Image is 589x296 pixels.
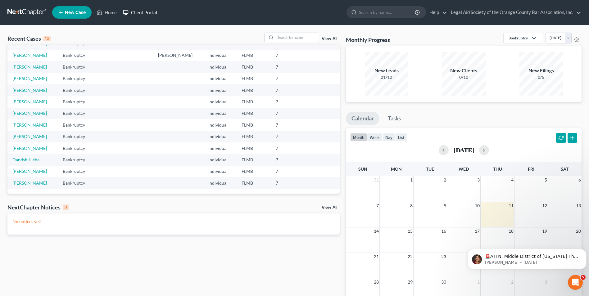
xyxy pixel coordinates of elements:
td: Bankruptcy [58,177,102,189]
div: New Clients [442,67,486,74]
td: Individual [203,73,236,84]
td: Individual [203,131,236,142]
h2: [DATE] [454,147,474,153]
span: 8 [410,202,413,209]
td: 7 [271,166,306,177]
span: 1 [477,278,480,286]
span: 16 [441,227,447,235]
td: Individual [203,61,236,73]
a: Legal Aid Society of the Orange County Bar Association, Inc. [448,7,581,18]
span: 3 [477,176,480,184]
a: [PERSON_NAME] [12,180,47,186]
td: 7 [271,84,306,96]
a: [PERSON_NAME] [12,134,47,139]
a: [PERSON_NAME] [12,99,47,104]
h3: Monthly Progress [346,36,390,43]
span: 14 [373,227,379,235]
span: 2 [510,278,514,286]
span: 19 [541,227,548,235]
span: 23 [441,253,447,260]
td: 7 [271,61,306,73]
td: 7 [271,119,306,131]
td: FLMB [237,108,271,119]
td: Bankruptcy [58,154,102,165]
span: Sat [561,166,569,172]
span: 10 [474,202,480,209]
a: [PERSON_NAME] [12,110,47,116]
td: 7 [271,108,306,119]
div: 0/10 [442,74,486,80]
a: [PERSON_NAME] [12,122,47,128]
td: FLMB [237,154,271,165]
a: Calendar [346,112,379,125]
div: 0/5 [519,74,563,80]
td: FLMB [237,61,271,73]
span: 29 [407,278,413,286]
td: FLMB [237,73,271,84]
input: Search by name... [275,33,319,42]
td: Bankruptcy [58,61,102,73]
a: [PERSON_NAME] [12,52,47,58]
a: [PERSON_NAME] [12,41,47,46]
td: [PERSON_NAME] [153,50,203,61]
span: 11 [508,202,514,209]
iframe: Intercom live chat [568,275,583,290]
button: month [350,133,367,141]
td: 7 [271,154,306,165]
div: New Filings [519,67,563,74]
a: [PERSON_NAME] [12,146,47,151]
span: 4 [510,176,514,184]
span: 7 [376,202,379,209]
td: Bankruptcy [58,96,102,107]
span: Thu [493,166,502,172]
iframe: Intercom notifications message [465,236,589,279]
td: Bankruptcy [58,84,102,96]
input: Search by name... [359,7,416,18]
div: Recent Cases [7,35,51,42]
button: list [395,133,407,141]
td: Bankruptcy [58,119,102,131]
div: NextChapter Notices [7,204,69,211]
td: FLMB [237,84,271,96]
a: Tasks [382,112,407,125]
td: FLMB [237,119,271,131]
span: 20 [575,227,582,235]
td: FLMB [237,142,271,154]
td: FLMB [237,131,271,142]
a: Dandsh, Heba [12,157,39,162]
span: 1 [410,176,413,184]
td: Bankruptcy [58,73,102,84]
span: Tue [426,166,434,172]
a: Help [426,7,447,18]
a: Home [93,7,120,18]
td: Individual [203,154,236,165]
td: 7 [271,73,306,84]
span: New Case [65,10,86,15]
button: week [367,133,383,141]
td: Bankruptcy [58,108,102,119]
a: View All [322,205,337,210]
div: 15 [43,36,51,41]
span: 22 [407,253,413,260]
td: FLMB [237,96,271,107]
td: Bankruptcy [58,131,102,142]
td: Individual [203,142,236,154]
td: Bankruptcy [58,166,102,177]
td: 7 [271,177,306,189]
span: 18 [508,227,514,235]
span: Mon [391,166,402,172]
td: Individual [203,166,236,177]
span: 28 [373,278,379,286]
span: 3 [544,278,548,286]
td: Bankruptcy [58,142,102,154]
td: Individual [203,50,236,61]
a: [PERSON_NAME] [12,64,47,70]
td: Individual [203,177,236,189]
button: day [383,133,395,141]
a: View All [322,37,337,41]
span: Wed [459,166,469,172]
a: [PERSON_NAME] [12,76,47,81]
p: No notices yet! [12,218,335,225]
div: New Leads [365,67,408,74]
